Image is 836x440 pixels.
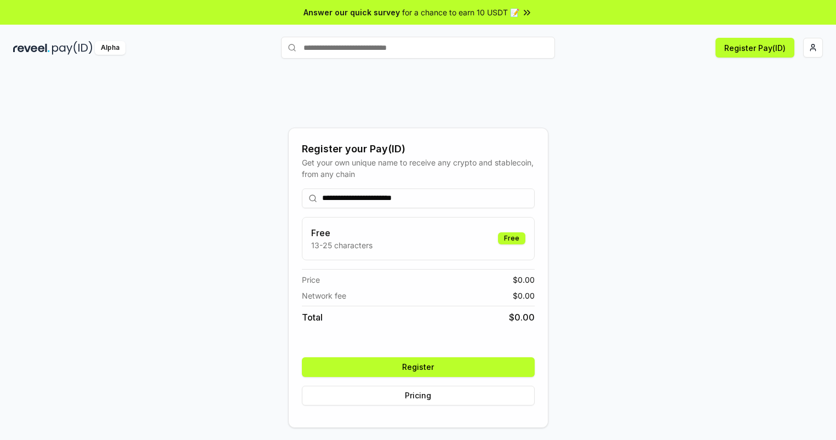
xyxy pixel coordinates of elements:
[498,232,525,244] div: Free
[302,311,323,324] span: Total
[513,274,535,285] span: $ 0.00
[304,7,400,18] span: Answer our quick survey
[311,239,373,251] p: 13-25 characters
[302,386,535,405] button: Pricing
[13,41,50,55] img: reveel_dark
[302,157,535,180] div: Get your own unique name to receive any crypto and stablecoin, from any chain
[715,38,794,58] button: Register Pay(ID)
[513,290,535,301] span: $ 0.00
[52,41,93,55] img: pay_id
[302,274,320,285] span: Price
[311,226,373,239] h3: Free
[302,141,535,157] div: Register your Pay(ID)
[509,311,535,324] span: $ 0.00
[302,290,346,301] span: Network fee
[402,7,519,18] span: for a chance to earn 10 USDT 📝
[95,41,125,55] div: Alpha
[302,357,535,377] button: Register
